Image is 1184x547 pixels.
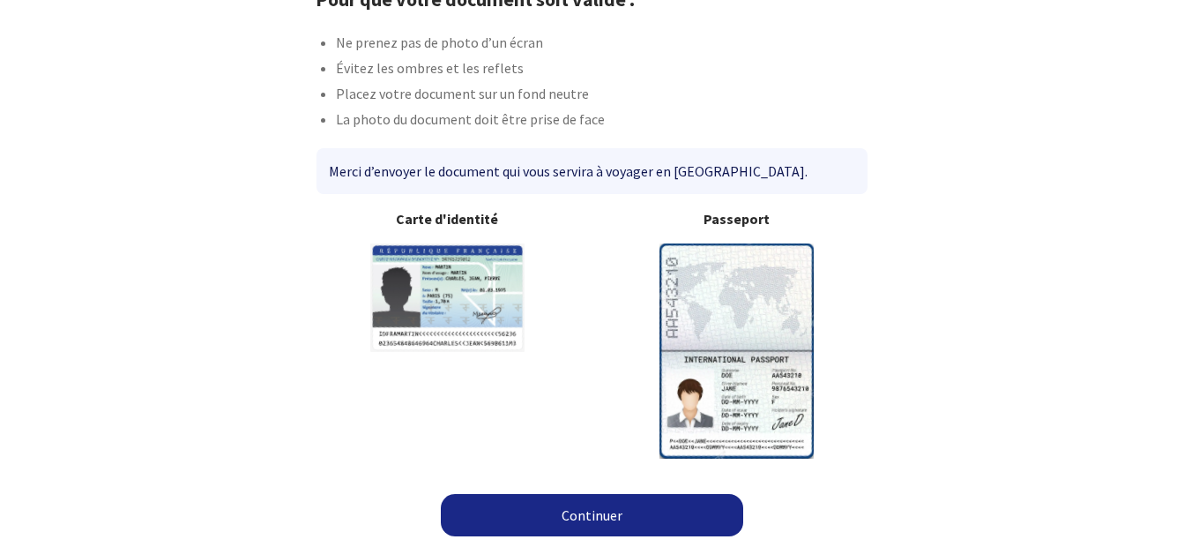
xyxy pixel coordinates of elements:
[336,32,868,57] li: Ne prenez pas de photo d’un écran
[336,109,868,134] li: La photo du document doit être prise de face
[316,208,578,229] b: Carte d'identité
[336,57,868,83] li: Évitez les ombres et les reflets
[659,244,814,458] img: illuPasseport.svg
[607,208,868,229] b: Passeport
[370,244,525,352] img: illuCNI.svg
[336,83,868,109] li: Placez votre document sur un fond neutre
[316,148,868,194] div: Merci d’envoyer le document qui vous servira à voyager en [GEOGRAPHIC_DATA].
[441,494,743,536] a: Continuer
